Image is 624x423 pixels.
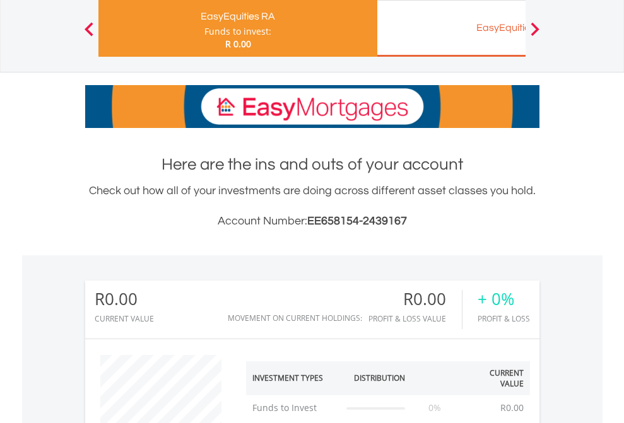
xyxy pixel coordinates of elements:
[95,315,154,323] div: CURRENT VALUE
[478,290,530,308] div: + 0%
[368,315,462,323] div: Profit & Loss Value
[204,25,271,38] div: Funds to invest:
[85,85,539,128] img: EasyMortage Promotion Banner
[494,395,530,420] td: R0.00
[459,361,530,395] th: Current Value
[85,182,539,230] div: Check out how all of your investments are doing across different asset classes you hold.
[246,395,341,420] td: Funds to Invest
[478,315,530,323] div: Profit & Loss
[95,290,154,308] div: R0.00
[76,28,102,41] button: Previous
[228,314,362,322] div: Movement on Current Holdings:
[225,38,251,50] span: R 0.00
[307,215,407,227] span: EE658154-2439167
[522,28,548,41] button: Next
[85,153,539,176] h1: Here are the ins and outs of your account
[368,290,462,308] div: R0.00
[246,361,341,395] th: Investment Types
[85,212,539,230] h3: Account Number:
[106,8,370,25] div: EasyEquities RA
[354,373,405,383] div: Distribution
[411,395,459,420] td: 0%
